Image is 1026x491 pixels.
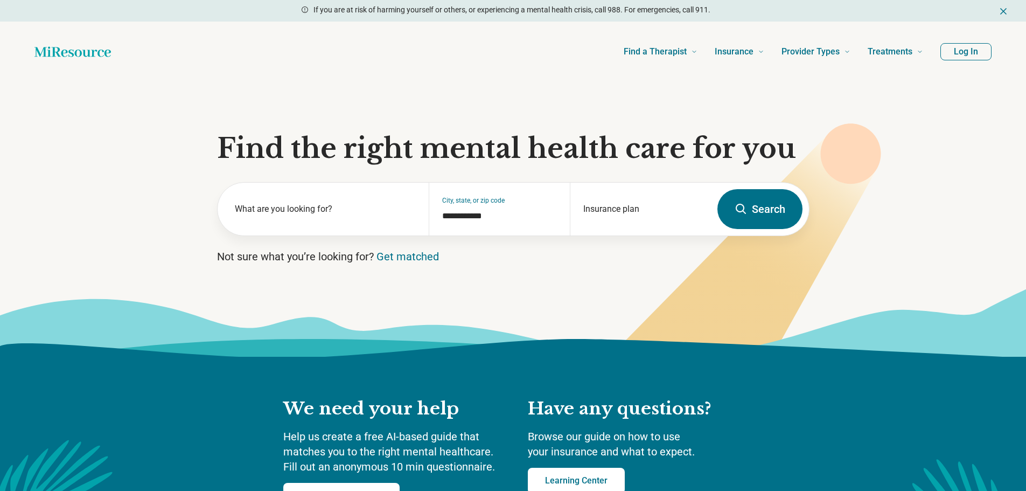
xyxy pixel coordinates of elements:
[715,30,764,73] a: Insurance
[781,44,840,59] span: Provider Types
[34,41,111,63] a: Home page
[217,133,809,165] h1: Find the right mental health care for you
[217,249,809,264] p: Not sure what you’re looking for?
[624,30,697,73] a: Find a Therapist
[868,44,912,59] span: Treatments
[715,44,753,59] span: Insurance
[283,429,506,474] p: Help us create a free AI-based guide that matches you to the right mental healthcare. Fill out an...
[998,4,1009,17] button: Dismiss
[283,398,506,420] h2: We need your help
[528,429,743,459] p: Browse our guide on how to use your insurance and what to expect.
[313,4,710,16] p: If you are at risk of harming yourself or others, or experiencing a mental health crisis, call 98...
[235,203,416,216] label: What are you looking for?
[376,250,439,263] a: Get matched
[868,30,923,73] a: Treatments
[528,398,743,420] h2: Have any questions?
[940,43,992,60] button: Log In
[781,30,850,73] a: Provider Types
[624,44,687,59] span: Find a Therapist
[717,189,802,229] button: Search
